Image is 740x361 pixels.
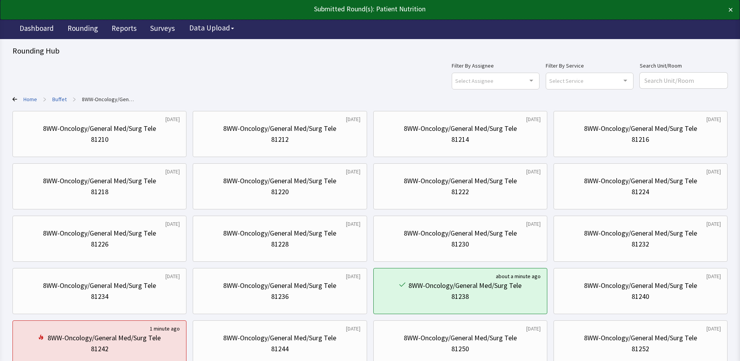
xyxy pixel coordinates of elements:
[546,61,634,70] label: Filter By Service
[73,91,76,107] span: >
[451,186,469,197] div: 81222
[706,220,721,228] div: [DATE]
[632,239,649,250] div: 81232
[706,115,721,123] div: [DATE]
[584,280,697,291] div: 8WW-Oncology/General Med/Surg Tele
[106,20,142,39] a: Reports
[82,95,135,103] a: 8WW-Oncology/General Med/Surg Tele
[404,123,517,134] div: 8WW-Oncology/General Med/Surg Tele
[223,123,336,134] div: 8WW-Oncology/General Med/Surg Tele
[43,175,156,186] div: 8WW-Oncology/General Med/Surg Tele
[91,186,108,197] div: 81218
[7,4,660,14] div: Submitted Round(s): Patient Nutrition
[404,228,517,239] div: 8WW-Oncology/General Med/Surg Tele
[62,20,104,39] a: Rounding
[150,325,180,332] div: 1 minute ago
[640,73,728,88] input: Search Unit/Room
[185,21,239,35] button: Data Upload
[91,343,108,354] div: 81242
[452,61,539,70] label: Filter By Assignee
[496,272,541,280] div: about a minute ago
[549,76,584,85] span: Select Service
[451,291,469,302] div: 81238
[165,220,180,228] div: [DATE]
[346,272,360,280] div: [DATE]
[91,291,108,302] div: 81234
[706,272,721,280] div: [DATE]
[346,220,360,228] div: [DATE]
[43,228,156,239] div: 8WW-Oncology/General Med/Surg Tele
[271,134,289,145] div: 81212
[404,175,517,186] div: 8WW-Oncology/General Med/Surg Tele
[223,175,336,186] div: 8WW-Oncology/General Med/Surg Tele
[52,95,67,103] a: Buffet
[43,91,46,107] span: >
[584,332,697,343] div: 8WW-Oncology/General Med/Surg Tele
[12,45,728,56] div: Rounding Hub
[223,228,336,239] div: 8WW-Oncology/General Med/Surg Tele
[455,76,493,85] span: Select Assignee
[271,239,289,250] div: 81228
[632,186,649,197] div: 81224
[165,168,180,175] div: [DATE]
[223,332,336,343] div: 8WW-Oncology/General Med/Surg Tele
[526,115,541,123] div: [DATE]
[43,280,156,291] div: 8WW-Oncology/General Med/Surg Tele
[144,20,181,39] a: Surveys
[91,134,108,145] div: 81210
[271,186,289,197] div: 81220
[43,123,156,134] div: 8WW-Oncology/General Med/Surg Tele
[728,4,733,16] button: ×
[584,123,697,134] div: 8WW-Oncology/General Med/Surg Tele
[23,95,37,103] a: Home
[91,239,108,250] div: 81226
[271,291,289,302] div: 81236
[14,20,60,39] a: Dashboard
[346,168,360,175] div: [DATE]
[408,280,522,291] div: 8WW-Oncology/General Med/Surg Tele
[271,343,289,354] div: 81244
[706,168,721,175] div: [DATE]
[451,134,469,145] div: 81214
[584,228,697,239] div: 8WW-Oncology/General Med/Surg Tele
[346,325,360,332] div: [DATE]
[404,332,517,343] div: 8WW-Oncology/General Med/Surg Tele
[165,115,180,123] div: [DATE]
[165,272,180,280] div: [DATE]
[526,325,541,332] div: [DATE]
[223,280,336,291] div: 8WW-Oncology/General Med/Surg Tele
[451,239,469,250] div: 81230
[632,291,649,302] div: 81240
[640,61,728,70] label: Search Unit/Room
[584,175,697,186] div: 8WW-Oncology/General Med/Surg Tele
[451,343,469,354] div: 81250
[706,325,721,332] div: [DATE]
[346,115,360,123] div: [DATE]
[48,332,161,343] div: 8WW-Oncology/General Med/Surg Tele
[632,134,649,145] div: 81216
[526,168,541,175] div: [DATE]
[526,220,541,228] div: [DATE]
[632,343,649,354] div: 81252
